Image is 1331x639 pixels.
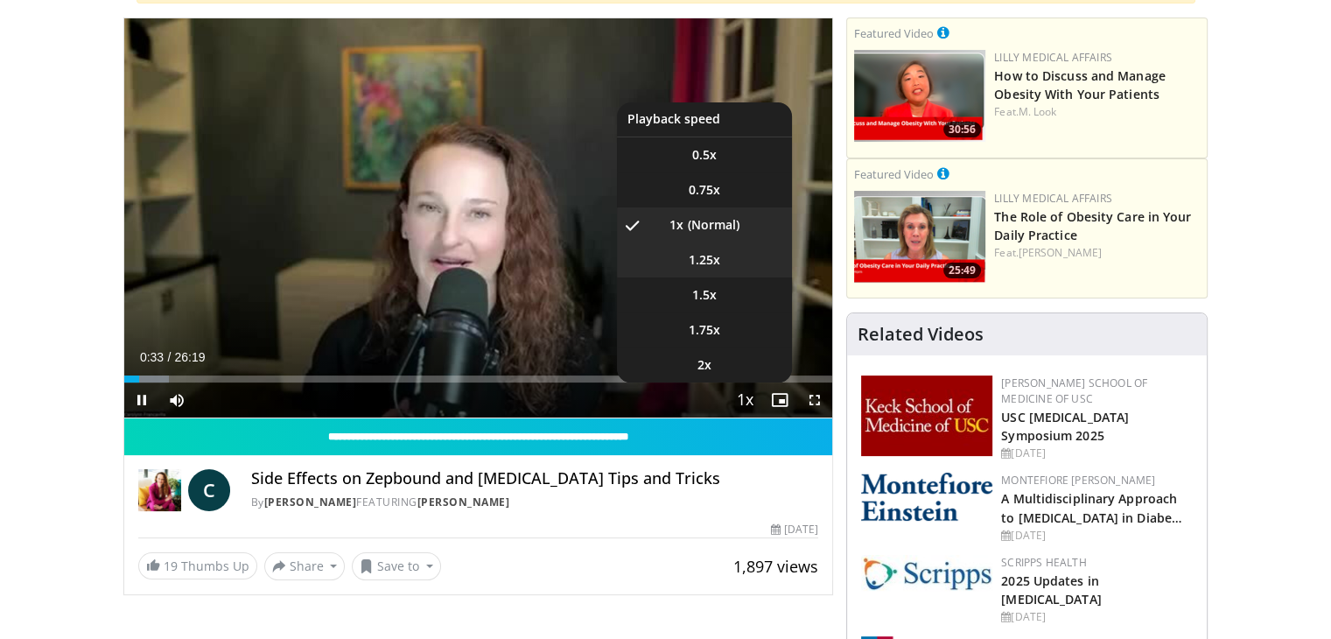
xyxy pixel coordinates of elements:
[943,263,981,278] span: 25:49
[138,469,181,511] img: Dr. Carolynn Francavilla
[692,146,717,164] span: 0.5x
[669,216,683,234] span: 1x
[124,18,833,418] video-js: Video Player
[1001,409,1129,444] a: USC [MEDICAL_DATA] Symposium 2025
[140,350,164,364] span: 0:33
[188,469,230,511] a: C
[994,67,1166,102] a: How to Discuss and Manage Obesity With Your Patients
[697,356,711,374] span: 2x
[854,25,934,41] small: Featured Video
[124,376,833,383] div: Progress Bar
[264,495,357,509] a: [PERSON_NAME]
[727,383,762,418] button: Playback Rate
[797,383,832,418] button: Fullscreen
[251,469,818,488] h4: Side Effects on Zepbound and [MEDICAL_DATA] Tips and Tricks
[854,50,985,142] img: c98a6a29-1ea0-4bd5-8cf5-4d1e188984a7.png.150x105_q85_crop-smart_upscale.png
[1001,572,1101,607] a: 2025 Updates in [MEDICAL_DATA]
[174,350,205,364] span: 26:19
[1001,490,1182,525] a: A Multidisciplinary Approach to [MEDICAL_DATA] in Diabe…
[733,556,818,577] span: 1,897 views
[1001,609,1193,625] div: [DATE]
[1001,376,1147,406] a: [PERSON_NAME] School of Medicine of USC
[854,191,985,283] img: e1208b6b-349f-4914-9dd7-f97803bdbf1d.png.150x105_q85_crop-smart_upscale.png
[264,552,346,580] button: Share
[692,286,717,304] span: 1.5x
[138,552,257,579] a: 19 Thumbs Up
[994,191,1112,206] a: Lilly Medical Affairs
[352,552,441,580] button: Save to
[1001,528,1193,544] div: [DATE]
[861,555,992,591] img: c9f2b0b7-b02a-4276-a72a-b0cbb4230bc1.jpg.150x105_q85_autocrop_double_scale_upscale_version-0.2.jpg
[124,383,159,418] button: Pause
[1001,555,1086,570] a: Scripps Health
[771,522,818,537] div: [DATE]
[858,324,984,345] h4: Related Videos
[1019,104,1057,119] a: M. Look
[994,245,1200,261] div: Feat.
[861,376,992,456] img: 7b941f1f-d101-407a-8bfa-07bd47db01ba.png.150x105_q85_autocrop_double_scale_upscale_version-0.2.jpg
[689,251,720,269] span: 1.25x
[689,181,720,199] span: 0.75x
[1001,446,1193,461] div: [DATE]
[854,166,934,182] small: Featured Video
[854,191,985,283] a: 25:49
[417,495,510,509] a: [PERSON_NAME]
[168,350,172,364] span: /
[994,104,1200,120] div: Feat.
[689,321,720,339] span: 1.75x
[1019,245,1102,260] a: [PERSON_NAME]
[861,473,992,521] img: b0142b4c-93a1-4b58-8f91-5265c282693c.png.150x105_q85_autocrop_double_scale_upscale_version-0.2.png
[994,50,1112,65] a: Lilly Medical Affairs
[994,208,1191,243] a: The Role of Obesity Care in Your Daily Practice
[762,383,797,418] button: Enable picture-in-picture mode
[251,495,818,510] div: By FEATURING
[1001,473,1155,488] a: Montefiore [PERSON_NAME]
[159,383,194,418] button: Mute
[164,558,178,574] span: 19
[854,50,985,142] a: 30:56
[943,122,981,137] span: 30:56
